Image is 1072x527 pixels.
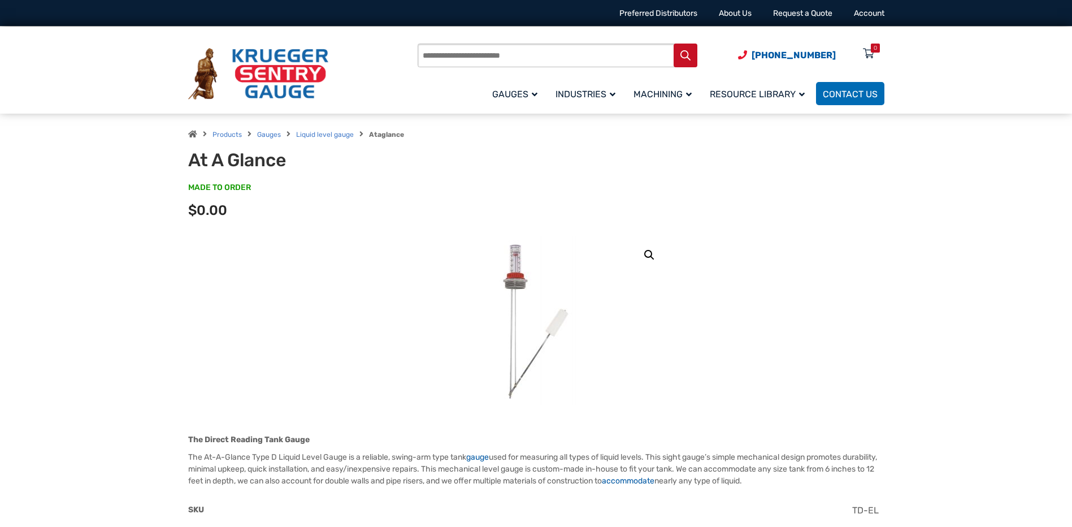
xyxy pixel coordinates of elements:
img: Krueger Sentry Gauge [188,48,328,100]
a: Industries [549,80,627,107]
a: Resource Library [703,80,816,107]
a: Products [212,131,242,139]
span: [PHONE_NUMBER] [752,50,836,61]
a: Contact Us [816,82,884,105]
a: Preferred Distributors [619,8,697,18]
span: Contact Us [823,89,878,100]
a: View full-screen image gallery [639,245,659,265]
a: Request a Quote [773,8,832,18]
a: Machining [627,80,703,107]
h1: At A Glance [188,149,467,171]
a: gauge [466,452,489,462]
a: Liquid level gauge [296,131,354,139]
span: Gauges [492,89,537,100]
a: Gauges [485,80,549,107]
span: TD-EL [852,505,879,516]
a: accommodate [602,476,654,486]
span: $0.00 [188,202,227,218]
strong: Ataglance [369,131,404,139]
div: 0 [874,44,877,53]
span: Resource Library [710,89,805,100]
span: Machining [633,89,692,100]
img: At A Glance [468,236,604,405]
span: Industries [555,89,615,100]
a: Gauges [257,131,281,139]
span: MADE TO ORDER [188,182,251,193]
strong: The Direct Reading Tank Gauge [188,435,310,444]
span: SKU [188,505,204,515]
a: Account [854,8,884,18]
a: About Us [719,8,752,18]
a: Phone Number (920) 434-8860 [738,48,836,62]
p: The At-A-Glance Type D Liquid Level Gauge is a reliable, swing-arm type tank used for measuring a... [188,451,884,487]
